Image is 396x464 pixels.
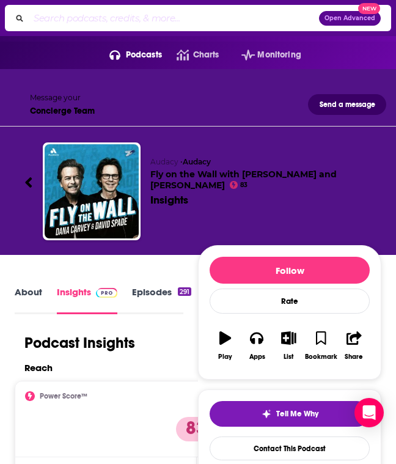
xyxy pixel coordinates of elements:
[305,353,337,361] div: Bookmark
[132,286,191,314] a: Episodes291
[96,288,117,298] img: Podchaser Pro
[262,409,271,419] img: tell me why sparkle
[308,94,386,115] button: Send a message
[45,144,139,238] img: Fly on the Wall with Dana Carvey and David Spade
[273,323,305,368] button: List
[210,323,241,368] button: Play
[176,417,216,441] p: 83
[40,392,87,400] h2: Power Score™
[257,46,301,64] span: Monitoring
[24,334,135,352] h1: Podcast Insights
[284,353,293,361] div: List
[15,286,42,314] a: About
[24,362,53,374] h2: Reach
[319,11,381,26] button: Open AdvancedNew
[183,157,211,166] a: Audacy
[218,353,232,361] div: Play
[338,323,370,368] button: Share
[354,398,384,427] div: Open Intercom Messenger
[210,436,370,460] a: Contact This Podcast
[150,193,188,207] div: Insights
[210,257,370,284] button: Follow
[29,9,319,28] input: Search podcasts, credits, & more...
[210,401,370,427] button: tell me why sparkleTell Me Why
[304,323,338,368] button: Bookmark
[30,93,95,102] div: Message your
[324,15,375,21] span: Open Advanced
[162,45,219,65] a: Charts
[5,5,391,31] div: Search podcasts, credits, & more...
[57,286,117,314] a: InsightsPodchaser Pro
[276,409,318,419] span: Tell Me Why
[178,287,191,296] div: 291
[345,353,363,361] div: Share
[227,45,301,65] button: open menu
[249,353,265,361] div: Apps
[210,289,370,314] div: Rate
[30,106,95,116] div: Concierge Team
[193,46,219,64] span: Charts
[126,46,162,64] span: Podcasts
[95,45,162,65] button: open menu
[180,157,211,166] span: •
[150,157,372,191] h2: Fly on the Wall with [PERSON_NAME] and [PERSON_NAME]
[358,3,380,15] span: New
[150,157,178,166] span: Audacy
[241,323,273,368] button: Apps
[240,183,248,188] span: 83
